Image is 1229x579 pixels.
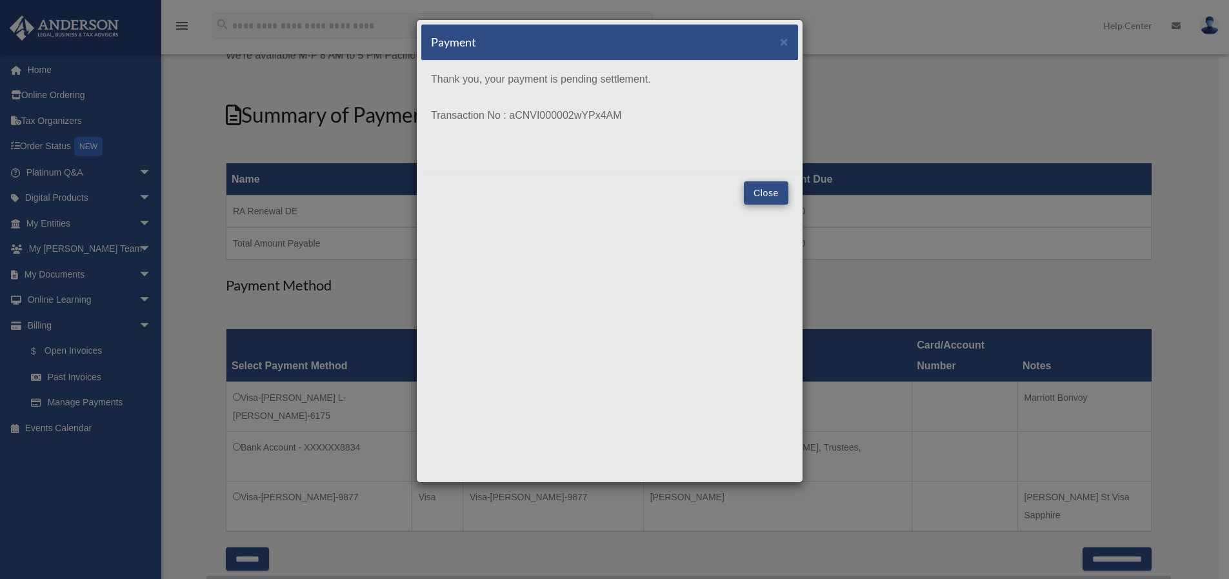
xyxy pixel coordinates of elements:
[780,35,788,48] button: Close
[431,70,788,88] p: Thank you, your payment is pending settlement.
[431,107,788,125] p: Transaction No : aCNVI000002wYPx4AM
[431,34,476,50] h5: Payment
[780,34,788,49] span: ×
[744,181,788,205] button: Close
